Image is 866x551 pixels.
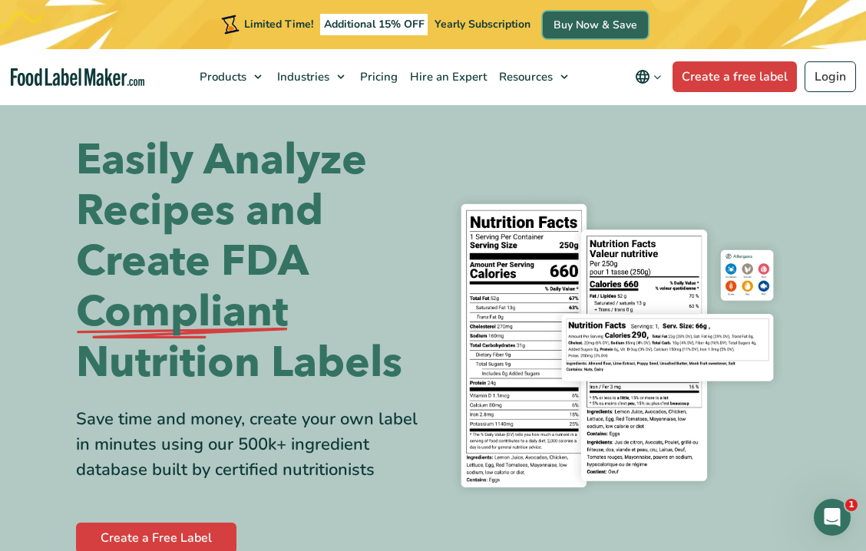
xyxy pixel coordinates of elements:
[624,61,673,92] button: Change language
[76,407,421,483] div: Save time and money, create your own label in minutes using our 500k+ ingredient database built b...
[76,287,288,338] span: Compliant
[195,69,248,84] span: Products
[320,14,428,35] span: Additional 15% OFF
[76,135,421,388] h1: Easily Analyze Recipes and Create FDA Nutrition Labels
[11,68,144,86] a: Food Label Maker homepage
[405,69,488,84] span: Hire an Expert
[805,61,856,92] a: Login
[352,49,402,104] a: Pricing
[845,499,858,511] span: 1
[273,69,331,84] span: Industries
[435,17,531,31] span: Yearly Subscription
[355,69,399,84] span: Pricing
[244,17,313,31] span: Limited Time!
[269,49,352,104] a: Industries
[673,61,797,92] a: Create a free label
[491,49,576,104] a: Resources
[814,499,851,536] iframe: Intercom live chat
[494,69,554,84] span: Resources
[192,49,269,104] a: Products
[402,49,491,104] a: Hire an Expert
[543,12,648,38] a: Buy Now & Save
